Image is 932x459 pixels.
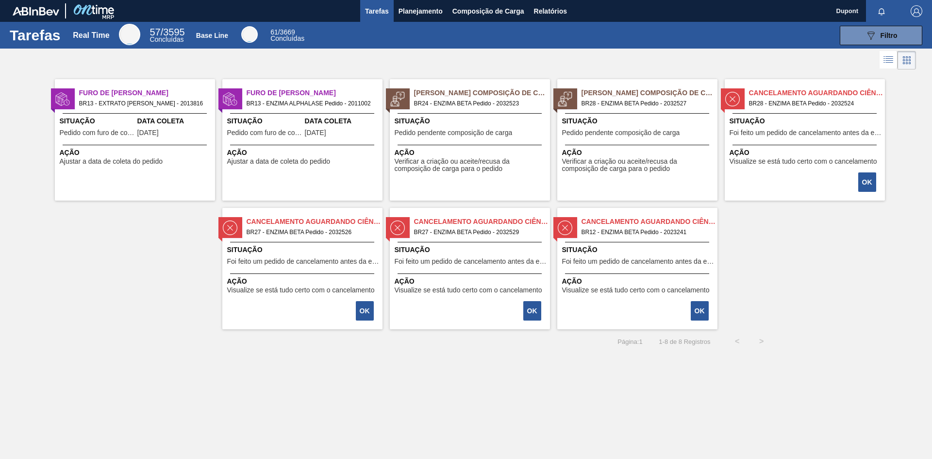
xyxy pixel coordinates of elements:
[119,24,140,45] div: Real Time
[395,276,548,287] span: Ação
[79,98,207,109] span: BR13 - EXTRATO DE ALECRIM Pedido - 2013816
[730,129,882,136] span: Foi feito um pedido de cancelamento antes da etapa de aguardando faturamento
[395,148,548,158] span: Ação
[452,5,524,17] span: Composição de Carga
[582,217,717,227] span: Cancelamento aguardando ciência
[558,221,572,235] img: status
[562,158,715,173] span: Verificar a criação ou aceite/recusa da composição de carga para o pedido
[270,28,278,36] span: 61
[247,98,375,109] span: BR13 - ENZIMA ALPHALASE Pedido - 2011002
[10,30,61,41] h1: Tarefas
[881,32,898,39] span: Filtro
[911,5,922,17] img: Logout
[223,92,237,106] img: status
[73,31,109,40] div: Real Time
[247,88,383,98] span: Furo de Coleta
[730,158,877,165] span: Visualize se está tudo certo com o cancelamento
[60,148,213,158] span: Ação
[617,338,642,345] span: Página : 1
[562,258,715,265] span: Foi feito um pedido de cancelamento antes da etapa de aguardando faturamento
[241,26,258,43] div: Base Line
[223,221,237,235] img: status
[395,287,542,294] span: Visualize se está tudo certo com o cancelamento
[227,276,380,287] span: Ação
[60,129,135,136] span: Pedido com furo de coleta
[395,129,513,136] span: Pedido pendente composição de carga
[524,300,542,322] div: Completar tarefa: 30114276
[562,148,715,158] span: Ação
[227,258,380,265] span: Foi feito um pedido de cancelamento antes da etapa de aguardando faturamento
[730,116,882,126] span: Situação
[227,116,302,126] span: Situação
[60,116,135,126] span: Situação
[270,34,304,42] span: Concluídas
[150,35,183,43] span: Concluídas
[858,172,876,192] button: OK
[562,116,715,126] span: Situação
[227,129,302,136] span: Pedido com furo de coleta
[196,32,228,39] div: Base Line
[725,92,740,106] img: status
[562,276,715,287] span: Ação
[657,338,711,345] span: 1 - 8 de 8 Registros
[247,227,375,238] span: BR27 - ENZIMA BETA Pedido - 2032526
[582,227,710,238] span: BR12 - ENZIMA BETA Pedido - 2023241
[730,148,882,158] span: Ação
[305,116,380,126] span: Data Coleta
[79,88,215,98] span: Furo de Coleta
[247,217,383,227] span: Cancelamento aguardando ciência
[582,88,717,98] span: Pedido Aguardando Composição de Carga
[414,227,542,238] span: BR27 - ENZIMA BETA Pedido - 2032529
[227,158,331,165] span: Ajustar a data de coleta do pedido
[365,5,389,17] span: Tarefas
[866,4,897,18] button: Notificações
[390,221,405,235] img: status
[150,27,160,37] span: 57
[395,116,548,126] span: Situação
[562,129,680,136] span: Pedido pendente composição de carga
[150,28,184,43] div: Real Time
[390,92,405,106] img: status
[414,217,550,227] span: Cancelamento aguardando ciência
[399,5,443,17] span: Planejamento
[691,301,709,321] button: OK
[356,301,374,321] button: OK
[137,116,213,126] span: Data Coleta
[270,28,295,36] span: / 3669
[749,329,774,354] button: >
[395,258,548,265] span: Foi feito um pedido de cancelamento antes da etapa de aguardando faturamento
[558,92,572,106] img: status
[60,158,163,165] span: Ajustar a data de coleta do pedido
[150,27,184,37] span: / 3595
[749,88,885,98] span: Cancelamento aguardando ciência
[357,300,375,322] div: Completar tarefa: 30114275
[880,51,898,69] div: Visão em Lista
[840,26,922,45] button: Filtro
[13,7,59,16] img: TNhmsLtSVTkK8tSr43FrP2fwEKptu5GPRR3wAAAABJRU5ErkJggg==
[859,171,877,193] div: Completar tarefa: 30114274
[395,158,548,173] span: Verificar a criação ou aceite/recusa da composição de carga para o pedido
[414,88,550,98] span: Pedido Aguardando Composição de Carga
[725,329,749,354] button: <
[414,98,542,109] span: BR24 - ENZIMA BETA Pedido - 2032523
[227,245,380,255] span: Situação
[523,301,541,321] button: OK
[55,92,70,106] img: status
[582,98,710,109] span: BR28 - ENZIMA BETA Pedido - 2032527
[562,287,710,294] span: Visualize se está tudo certo com o cancelamento
[562,245,715,255] span: Situação
[227,148,380,158] span: Ação
[227,287,375,294] span: Visualize se está tudo certo com o cancelamento
[395,245,548,255] span: Situação
[749,98,877,109] span: BR28 - ENZIMA BETA Pedido - 2032524
[270,29,304,42] div: Base Line
[534,5,567,17] span: Relatórios
[692,300,710,322] div: Completar tarefa: 30114305
[898,51,916,69] div: Visão em Cards
[137,129,159,136] span: 25/08/2025
[305,129,326,136] span: 15/09/2025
